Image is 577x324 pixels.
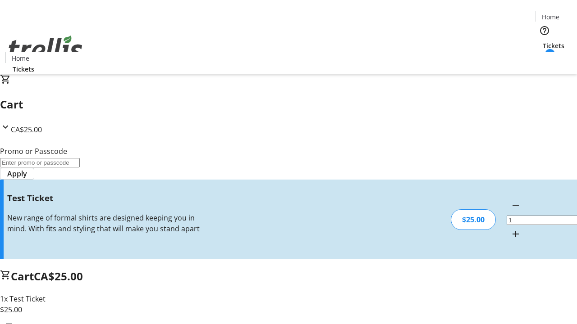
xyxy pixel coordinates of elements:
img: Orient E2E Organization X0JZj5pYMl's Logo [5,26,86,71]
h3: Test Ticket [7,192,204,204]
span: CA$25.00 [34,269,83,283]
span: Home [12,54,29,63]
a: Tickets [536,41,572,50]
a: Tickets [5,64,41,74]
span: Home [542,12,559,22]
span: CA$25.00 [11,125,42,135]
div: $25.00 [451,209,496,230]
div: New range of formal shirts are designed keeping you in mind. With fits and styling that will make... [7,212,204,234]
button: Decrement by one [507,196,525,214]
button: Help [536,22,554,40]
a: Home [6,54,35,63]
button: Increment by one [507,225,525,243]
span: Tickets [13,64,34,74]
button: Cart [536,50,554,68]
a: Home [536,12,565,22]
span: Apply [7,168,27,179]
span: Tickets [543,41,564,50]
